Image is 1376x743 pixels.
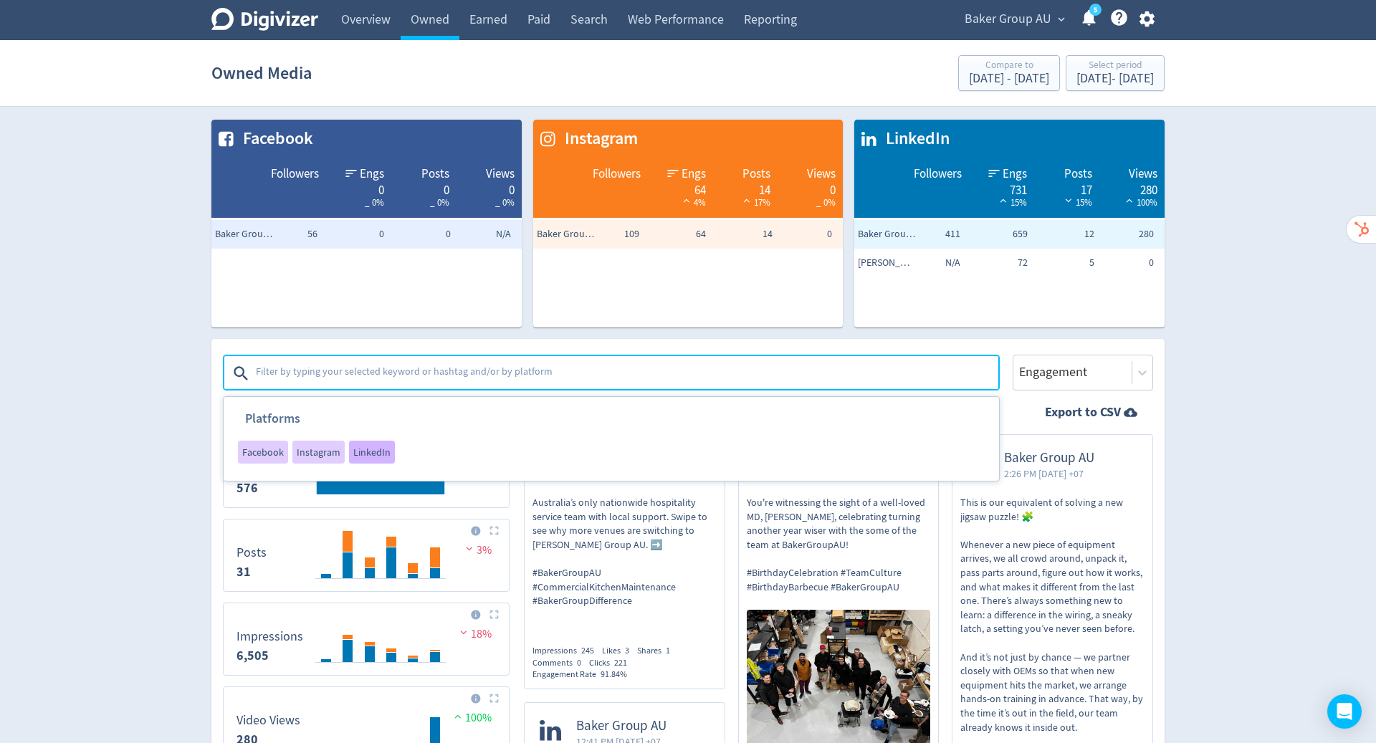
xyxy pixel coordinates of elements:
[242,447,284,457] span: Facebook
[742,166,770,183] span: Posts
[965,8,1051,31] span: Baker Group AU
[858,227,915,241] span: Baker Group AU
[1076,72,1154,85] div: [DATE] - [DATE]
[776,220,843,249] td: 0
[297,447,340,457] span: Instagram
[1055,13,1068,26] span: expand_more
[854,120,1165,327] table: customized table
[914,166,962,183] span: Followers
[525,435,725,633] a: Baker Group AU11:12 AM [DATE] +07Australia’s only nationwide hospitality service team with local ...
[577,657,581,668] span: 0
[655,182,706,193] div: 64
[457,627,492,641] span: 18%
[462,543,492,557] span: 3%
[211,50,312,96] h1: Owned Media
[489,526,499,535] img: Placeholder
[254,220,321,249] td: 56
[489,694,499,703] img: Placeholder
[430,196,449,208] span: _ 0%
[709,220,776,249] td: 14
[964,220,1031,249] td: 659
[1327,694,1362,729] div: Open Intercom Messenger
[581,645,594,656] span: 245
[1066,55,1165,91] button: Select period[DATE]- [DATE]
[1129,166,1157,183] span: Views
[1098,249,1165,277] td: 0
[897,220,964,249] td: 411
[388,220,454,249] td: 0
[960,8,1069,31] button: Baker Group AU
[785,182,836,193] div: 0
[976,182,1027,193] div: 731
[532,668,635,681] div: Engagement Rate
[807,166,836,183] span: Views
[625,645,629,656] span: 3
[533,120,844,327] table: customized table
[879,127,950,151] span: LinkedIn
[537,227,594,241] span: Baker Group AU
[236,628,303,645] dt: Impressions
[858,256,915,270] span: Scott Baker
[720,182,771,193] div: 14
[637,645,678,657] div: Shares
[1094,5,1097,15] text: 5
[229,609,503,669] svg: Impressions 6,505
[1098,220,1165,249] td: 280
[398,182,449,193] div: 0
[897,249,964,277] td: N/A
[236,545,267,561] dt: Posts
[1122,195,1137,206] img: positive-performance-white.svg
[236,479,258,497] strong: 576
[489,610,499,619] img: Placeholder
[1004,450,1094,466] span: Baker Group AU
[679,195,694,206] img: positive-performance-white.svg
[576,220,643,249] td: 109
[1122,196,1157,208] span: 100%
[576,718,666,734] span: Baker Group AU
[464,182,515,193] div: 0
[1061,196,1092,208] span: 15%
[457,627,471,638] img: negative-performance.svg
[211,120,522,327] table: customized table
[682,166,706,183] span: Engs
[1107,182,1157,193] div: 280
[451,711,465,722] img: positive-performance.svg
[969,72,1049,85] div: [DATE] - [DATE]
[1064,166,1092,183] span: Posts
[1031,249,1098,277] td: 5
[532,645,602,657] div: Impressions
[740,195,754,206] img: positive-performance-white.svg
[958,55,1060,91] button: Compare to[DATE] - [DATE]
[1045,403,1121,421] strong: Export to CSV
[486,166,515,183] span: Views
[1003,166,1027,183] span: Engs
[589,657,635,669] div: Clicks
[679,196,706,208] span: 4%
[614,657,627,668] span: 221
[454,220,521,249] td: N/A
[1061,195,1076,206] img: negative-performance-white.svg
[816,196,836,208] span: _ 0%
[601,668,627,680] span: 91.84%
[1041,182,1092,193] div: 17
[996,196,1027,208] span: 15%
[271,166,319,183] span: Followers
[321,220,388,249] td: 0
[360,166,384,183] span: Engs
[421,166,449,183] span: Posts
[593,166,641,183] span: Followers
[964,249,1031,277] td: 72
[996,195,1010,206] img: positive-performance-white.svg
[365,196,384,208] span: _ 0%
[236,712,300,729] dt: Video Views
[333,182,384,193] div: 0
[969,60,1049,72] div: Compare to
[602,645,637,657] div: Likes
[532,496,717,608] p: Australia’s only nationwide hospitality service team with local support. Swipe to see why more ve...
[495,196,515,208] span: _ 0%
[740,196,770,208] span: 17%
[353,447,391,457] span: LinkedIn
[1076,60,1154,72] div: Select period
[1004,466,1094,481] span: 2:26 PM [DATE] +07
[451,711,492,725] span: 100%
